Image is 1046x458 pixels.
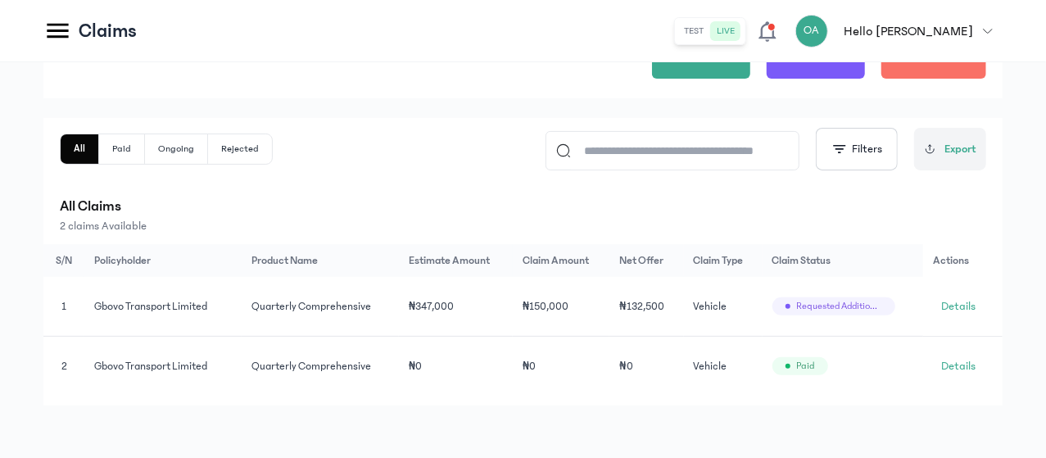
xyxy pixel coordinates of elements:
[795,15,1003,48] button: OAHello [PERSON_NAME]
[795,15,828,48] div: OA
[84,244,242,277] th: Policyholder
[399,244,513,277] th: Estimate Amount
[684,244,763,277] th: Claim Type
[933,353,984,379] a: Details
[61,301,66,312] span: 1
[60,218,986,234] p: 2 claims Available
[513,337,610,397] td: ₦0
[94,301,207,312] span: Gbovo Transport limited
[43,244,84,277] th: S/N
[678,21,711,41] button: test
[242,277,399,337] td: Quarterly Comprehensive
[694,361,727,372] span: Vehicle
[797,300,882,313] span: Requested additional information
[242,337,399,397] td: Quarterly Comprehensive
[933,293,984,320] a: Details
[94,361,207,372] span: Gbovo Transport limited
[844,21,973,41] p: Hello [PERSON_NAME]
[609,277,683,337] td: ₦132,500
[399,277,513,337] td: ₦347,000
[941,358,976,374] span: Details
[694,301,727,312] span: Vehicle
[711,21,742,41] button: live
[399,337,513,397] td: ₦0
[609,244,683,277] th: Net Offer
[513,244,610,277] th: Claim Amount
[99,134,145,164] button: Paid
[797,360,815,373] span: Paid
[60,195,986,218] p: All Claims
[79,18,137,44] p: Claims
[914,128,986,170] button: Export
[763,244,923,277] th: Claim Status
[513,277,610,337] td: ₦150,000
[208,134,272,164] button: Rejected
[242,244,399,277] th: Product Name
[941,298,976,315] span: Details
[923,244,1003,277] th: Actions
[145,134,208,164] button: Ongoing
[944,141,976,158] span: Export
[609,337,683,397] td: ₦0
[816,128,898,170] button: Filters
[61,134,99,164] button: All
[61,361,67,372] span: 2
